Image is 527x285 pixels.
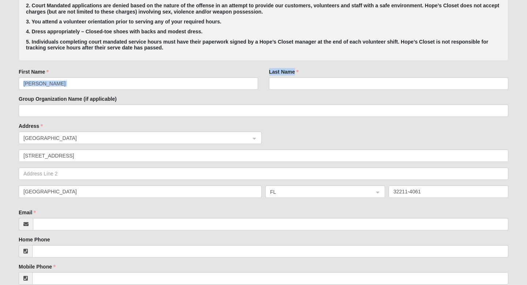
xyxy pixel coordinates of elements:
span: FL [270,188,367,196]
span: United States [23,134,244,142]
h5: 3. You attend a volunteer orientation prior to serving any of your required hours. [26,19,501,25]
label: Address [19,122,43,130]
h5: 2. Court Mandated applications are denied based on the nature of the offense in an attempt to pro... [26,3,501,15]
input: Zip [389,185,508,198]
input: Address Line 1 [19,149,508,162]
input: Address Line 2 [19,167,508,180]
label: Email [19,209,36,216]
label: Last Name [269,68,299,75]
label: Mobile Phone [19,263,56,270]
input: City [19,185,262,198]
h5: 5. Individuals completing court mandated service hours must have their paperwork signed by a Hope... [26,39,501,51]
label: First Name [19,68,49,75]
h5: 4. Dress appropriately – Closed-toe shoes with backs and modest dress. [26,29,501,35]
label: Group Organization Name (if applicable) [19,95,117,103]
label: Home Phone [19,236,50,243]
